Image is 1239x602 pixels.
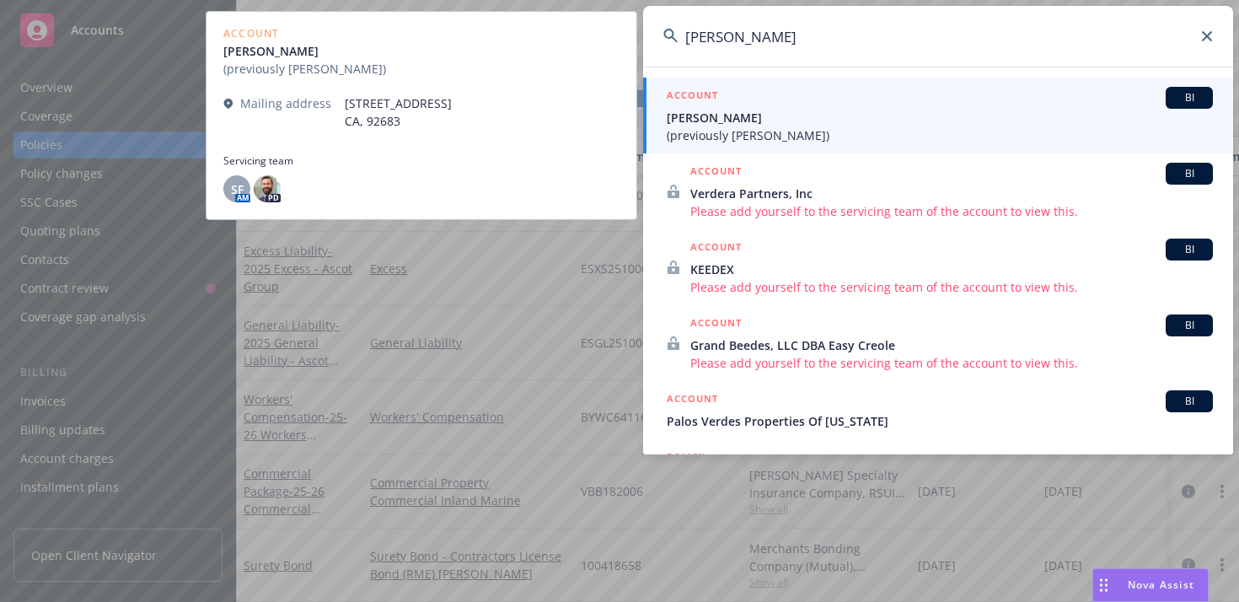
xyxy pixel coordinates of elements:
[690,185,1213,202] span: Verdera Partners, Inc
[667,412,1213,430] span: Palos Verdes Properties Of [US_STATE]
[643,78,1233,153] a: ACCOUNTBI[PERSON_NAME](previously [PERSON_NAME])
[667,126,1213,144] span: (previously [PERSON_NAME])
[690,239,742,259] h5: ACCOUNT
[643,305,1233,381] a: ACCOUNTBIGrand Beedes, LLC DBA Easy CreolePlease add yourself to the servicing team of the accoun...
[1128,578,1194,592] span: Nova Assist
[643,229,1233,305] a: ACCOUNTBIKEEDEXPlease add yourself to the servicing team of the account to view this.
[667,87,718,107] h5: ACCOUNT
[690,202,1213,220] span: Please add yourself to the servicing team of the account to view this.
[643,6,1233,67] input: Search...
[1093,569,1114,601] div: Drag to move
[643,153,1233,229] a: ACCOUNTBIVerdera Partners, IncPlease add yourself to the servicing team of the account to view this.
[690,261,1213,278] span: KEEDEX
[1172,318,1206,333] span: BI
[1172,394,1206,409] span: BI
[690,314,742,335] h5: ACCOUNT
[1092,568,1209,602] button: Nova Assist
[667,449,705,465] h5: POLICY
[690,163,742,183] h5: ACCOUNT
[667,390,718,411] h5: ACCOUNT
[1172,90,1206,105] span: BI
[1172,166,1206,181] span: BI
[690,354,1213,372] span: Please add yourself to the servicing team of the account to view this.
[643,439,1233,512] a: POLICY
[667,109,1213,126] span: [PERSON_NAME]
[643,381,1233,439] a: ACCOUNTBIPalos Verdes Properties Of [US_STATE]
[1172,242,1206,257] span: BI
[690,278,1213,296] span: Please add yourself to the servicing team of the account to view this.
[690,336,1213,354] span: Grand Beedes, LLC DBA Easy Creole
